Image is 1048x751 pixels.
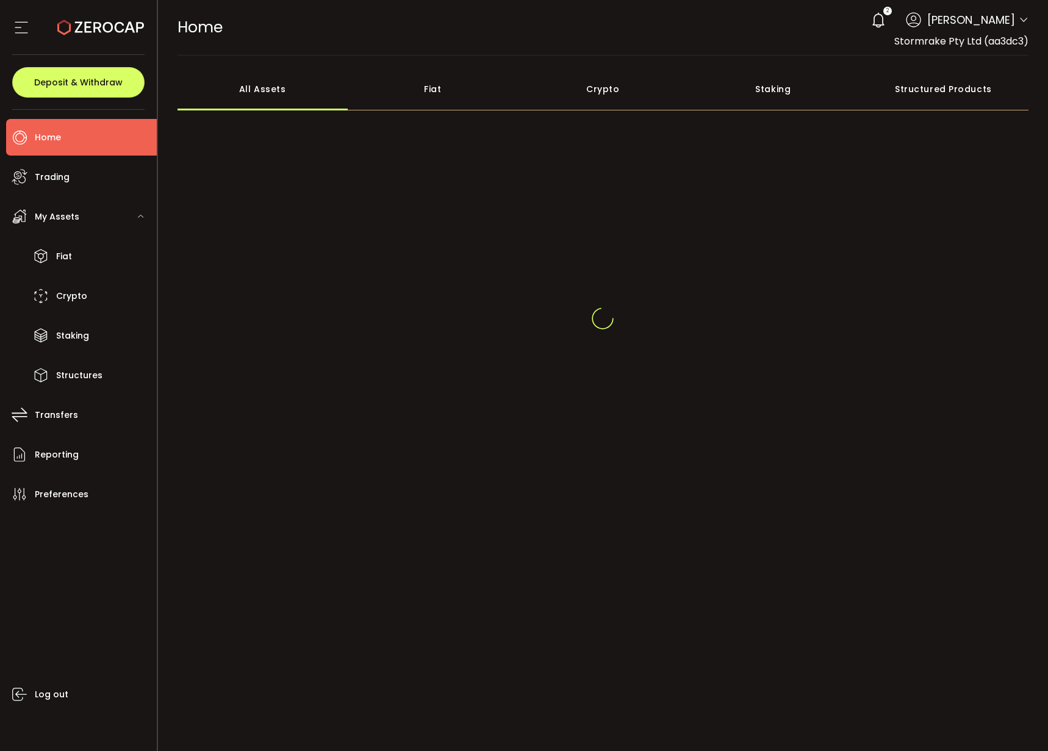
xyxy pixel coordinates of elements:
[56,367,102,384] span: Structures
[56,248,72,265] span: Fiat
[178,68,348,110] div: All Assets
[35,406,78,424] span: Transfers
[348,68,518,110] div: Fiat
[894,34,1028,48] span: Stormrake Pty Ltd (aa3dc3)
[858,68,1028,110] div: Structured Products
[35,129,61,146] span: Home
[178,16,223,38] span: Home
[34,78,123,87] span: Deposit & Withdraw
[12,67,145,98] button: Deposit & Withdraw
[35,486,88,503] span: Preferences
[518,68,688,110] div: Crypto
[35,446,79,464] span: Reporting
[35,208,79,226] span: My Assets
[56,327,89,345] span: Staking
[927,12,1015,28] span: [PERSON_NAME]
[688,68,858,110] div: Staking
[35,686,68,703] span: Log out
[56,287,87,305] span: Crypto
[886,7,889,15] span: 2
[35,168,70,186] span: Trading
